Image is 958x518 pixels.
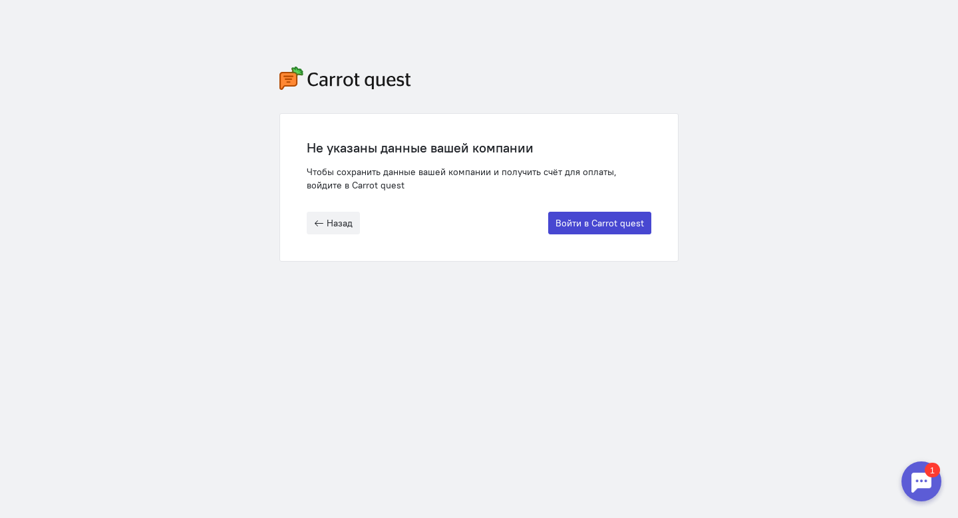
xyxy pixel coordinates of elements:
button: Назад [307,212,360,234]
span: Назад [327,217,353,229]
div: Не указаны данные вашей компании [307,140,651,155]
div: Чтобы сохранить данные вашей компании и получить счёт для оплаты, войдите в Carrot quest [307,165,651,192]
div: 1 [30,8,45,23]
img: carrot-quest-logo.svg [279,67,411,90]
button: Войти в Carrot quest [548,212,651,234]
